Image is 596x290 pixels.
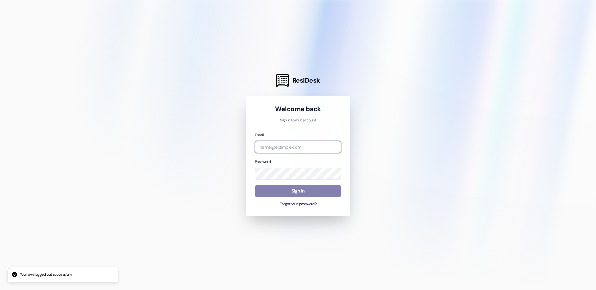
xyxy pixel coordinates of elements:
[255,133,264,138] label: Email
[20,272,72,278] p: You have logged out successfully
[255,105,341,113] h1: Welcome back
[255,185,341,197] button: Sign In
[255,159,271,164] label: Password
[292,76,320,85] span: ResiDesk
[255,202,341,207] button: Forgot your password?
[6,265,12,271] button: Close toast
[276,74,289,87] img: ResiDesk Logo
[255,141,341,153] input: name@example.com
[255,118,341,123] p: Sign in to your account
